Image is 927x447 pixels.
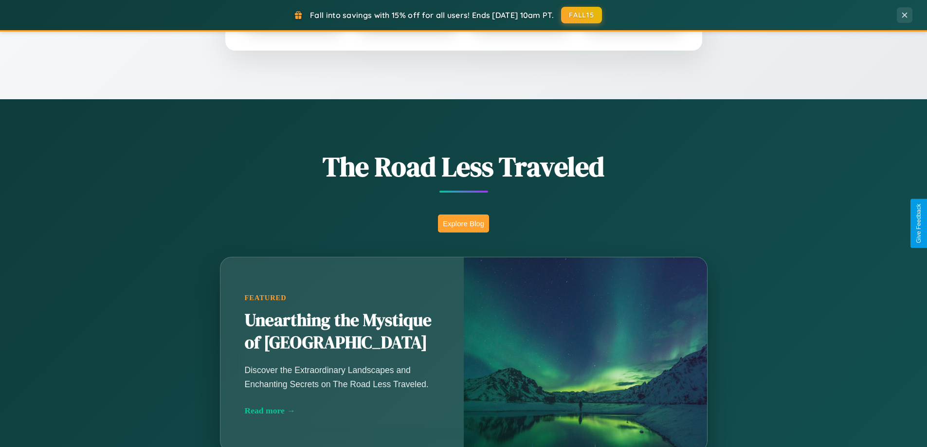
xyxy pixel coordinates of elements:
div: Featured [245,294,439,302]
div: Give Feedback [915,204,922,243]
button: Explore Blog [438,215,489,232]
button: FALL15 [561,7,602,23]
p: Discover the Extraordinary Landscapes and Enchanting Secrets on The Road Less Traveled. [245,363,439,391]
span: Fall into savings with 15% off for all users! Ends [DATE] 10am PT. [310,10,554,20]
h2: Unearthing the Mystique of [GEOGRAPHIC_DATA] [245,309,439,354]
div: Read more → [245,406,439,416]
h1: The Road Less Traveled [172,148,756,185]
